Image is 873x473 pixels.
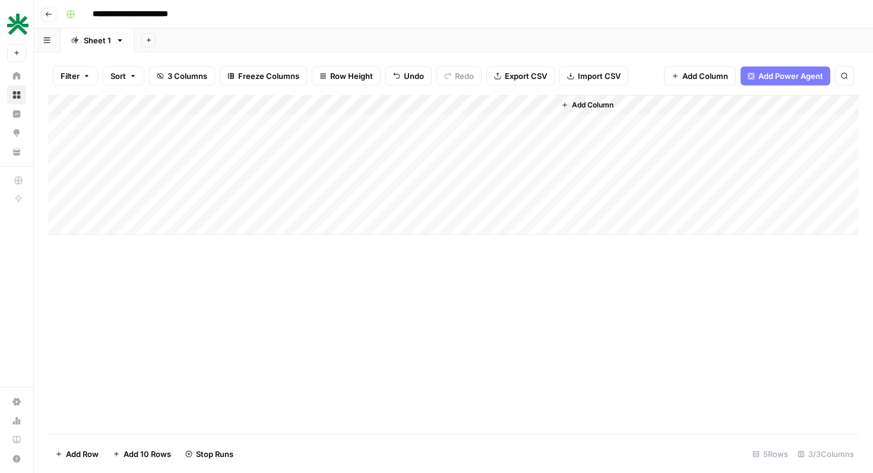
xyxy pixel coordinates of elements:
div: Sheet 1 [84,34,111,46]
a: Learning Hub [7,430,26,449]
span: 3 Columns [167,70,207,82]
span: Stop Runs [196,448,233,460]
button: Add Column [556,97,618,113]
button: Redo [436,66,482,85]
button: Row Height [312,66,381,85]
a: Insights [7,104,26,123]
a: Browse [7,85,26,104]
div: 3/3 Columns [793,445,859,464]
img: vault Logo [7,14,29,35]
button: Help + Support [7,449,26,468]
button: Add Power Agent [741,66,830,85]
button: Freeze Columns [220,66,307,85]
a: Settings [7,392,26,411]
span: Add Column [572,100,613,110]
span: Export CSV [505,70,547,82]
span: Undo [404,70,424,82]
a: Usage [7,411,26,430]
span: Filter [61,70,80,82]
button: Workspace: vault [7,9,26,39]
span: Freeze Columns [238,70,299,82]
button: Add Column [664,66,736,85]
button: 3 Columns [149,66,215,85]
button: Import CSV [559,66,628,85]
span: Redo [455,70,474,82]
a: Opportunities [7,123,26,142]
button: Stop Runs [178,445,241,464]
div: 5 Rows [748,445,793,464]
button: Add Row [48,445,106,464]
button: Filter [53,66,98,85]
button: Undo [385,66,432,85]
span: Add Power Agent [758,70,823,82]
span: Add Column [682,70,728,82]
span: Sort [110,70,126,82]
button: Sort [103,66,144,85]
a: Your Data [7,142,26,161]
button: Export CSV [486,66,555,85]
span: Add 10 Rows [124,448,171,460]
span: Add Row [66,448,99,460]
button: Add 10 Rows [106,445,178,464]
span: Row Height [330,70,373,82]
a: Sheet 1 [61,28,134,52]
span: Import CSV [578,70,621,82]
a: Home [7,66,26,85]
